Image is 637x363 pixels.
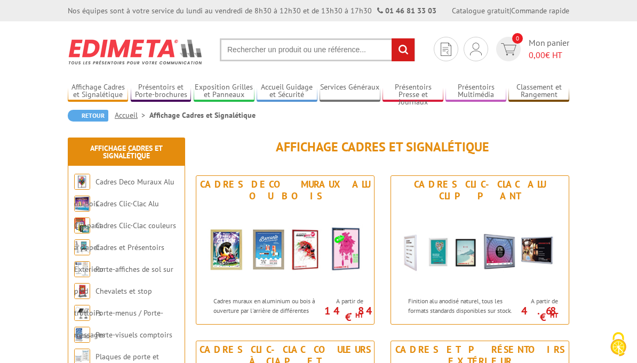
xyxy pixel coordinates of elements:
[74,177,174,208] a: Cadres Deco Muraux Alu ou Bois
[68,110,108,122] a: Retour
[68,5,436,16] div: Nos équipes sont à votre service du lundi au vendredi de 8h30 à 12h30 et de 13h30 à 17h30
[383,83,443,100] a: Présentoirs Presse et Journaux
[199,179,371,202] div: Cadres Deco Muraux Alu ou Bois
[512,33,523,44] span: 0
[330,297,363,305] span: A partir de
[445,83,506,100] a: Présentoirs Multimédia
[68,83,128,100] a: Affichage Cadres et Signalétique
[213,296,327,342] p: Cadres muraux en aluminium ou bois à ouverture par l'arrière de différentes couleurs et dimension...
[394,179,566,202] div: Cadres Clic-Clac Alu Clippant
[524,297,558,305] span: A partir de
[90,143,163,160] a: Affichage Cadres et Signalétique
[550,311,558,320] sup: HT
[196,175,375,325] a: Cadres Deco Muraux Alu ou Bois Cadres Deco Muraux Alu ou Bois Cadres muraux en aluminium ou bois ...
[508,83,569,100] a: Classement et Rangement
[74,174,90,190] img: Cadres Deco Muraux Alu ou Bois
[324,308,363,320] p: 14.84 €
[392,38,415,61] input: rechercher
[529,49,569,61] span: € HT
[493,37,569,61] a: devis rapide 0 Mon panier 0,00€ HT
[320,83,380,100] a: Services Généraux
[529,50,545,60] span: 0,00
[74,199,159,230] a: Cadres Clic-Clac Alu Clippant
[452,6,509,15] a: Catalogue gratuit
[131,83,191,100] a: Présentoirs et Porte-brochures
[257,83,317,100] a: Accueil Guidage et Sécurité
[470,43,482,55] img: devis rapide
[74,221,176,252] a: Cadres Clic-Clac couleurs à clapet
[408,296,521,314] p: Finition alu anodisé naturel, tous les formats standards disponibles sur stock.
[149,110,256,120] li: Affichage Cadres et Signalétique
[74,264,173,296] a: Porte-affiches de sol sur pied
[391,205,569,291] img: Cadres Clic-Clac Alu Clippant
[194,83,254,100] a: Exposition Grilles et Panneaux
[605,331,632,358] img: Cookies (fenêtre modale)
[501,43,516,55] img: devis rapide
[529,37,569,61] span: Mon panier
[220,38,415,61] input: Rechercher un produit ou une référence...
[355,311,363,320] sup: HT
[391,175,569,325] a: Cadres Clic-Clac Alu Clippant Cadres Clic-Clac Alu Clippant Finition alu anodisé naturel, tous le...
[385,6,436,15] a: 01 46 81 33 03
[600,327,637,363] button: Cookies (fenêtre modale)
[511,6,569,15] a: Commande rapide
[196,205,374,291] img: Cadres Deco Muraux Alu ou Bois
[115,110,149,120] a: Accueil
[441,43,451,56] img: devis rapide
[68,32,204,71] img: Edimeta
[74,243,164,274] a: Cadres et Présentoirs Extérieur
[452,5,569,16] div: |
[196,140,569,154] h1: Affichage Cadres et Signalétique
[519,308,558,320] p: 4.68 €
